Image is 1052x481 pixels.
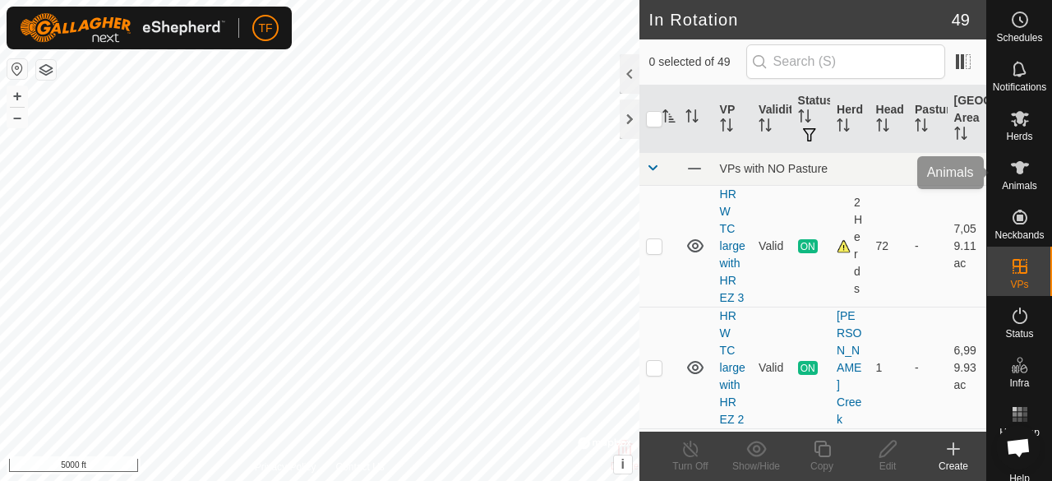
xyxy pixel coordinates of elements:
div: Create [920,459,986,474]
span: 49 [952,7,970,32]
th: Pasture [908,86,947,153]
button: + [7,86,27,106]
td: 72 [870,185,908,307]
span: Heatmap [999,428,1040,437]
td: - [908,185,947,307]
td: Valid [752,307,791,428]
div: Show/Hide [723,459,789,474]
th: Validity [752,86,791,153]
span: ON [798,361,818,375]
span: ON [798,239,818,253]
p-sorticon: Activate to sort [720,121,733,134]
p-sorticon: Activate to sort [876,121,889,134]
span: Schedules [996,33,1042,43]
th: Head [870,86,908,153]
a: HRW TC large with HR EZ 2 [720,309,745,426]
p-sorticon: Activate to sort [798,112,811,125]
div: 2 Herds [837,194,862,298]
div: Turn Off [657,459,723,474]
th: VP [713,86,752,153]
p-sorticon: Activate to sort [915,121,928,134]
td: 1 [870,307,908,428]
p-sorticon: Activate to sort [662,112,676,125]
td: 7,059.11 ac [948,185,986,307]
button: i [614,456,632,474]
span: Neckbands [994,230,1044,240]
button: – [7,108,27,127]
th: [GEOGRAPHIC_DATA] Area [948,86,986,153]
h2: In Rotation [649,10,952,30]
span: Animals [1002,181,1037,191]
th: Status [791,86,830,153]
img: Gallagher Logo [20,13,225,43]
p-sorticon: Activate to sort [954,129,967,142]
span: Status [1005,329,1033,339]
div: Edit [855,459,920,474]
a: HRW TC large with HR EZ 3 [720,187,745,304]
div: VPs with NO Pasture [720,162,980,175]
a: Privacy Policy [255,460,316,474]
span: Infra [1009,378,1029,388]
button: Map Layers [36,60,56,80]
span: VPs [1010,280,1028,289]
p-sorticon: Activate to sort [837,121,850,134]
div: Copy [789,459,855,474]
p-sorticon: Activate to sort [685,112,699,125]
span: TF [258,20,272,37]
p-sorticon: Activate to sort [759,121,772,134]
div: [PERSON_NAME] Creek [837,308,862,428]
td: 6,999.93 ac [948,307,986,428]
td: Valid [752,185,791,307]
td: - [908,307,947,428]
a: Open chat [996,425,1040,469]
span: 0 selected of 49 [649,53,746,71]
th: Herd [830,86,869,153]
a: Contact Us [335,460,384,474]
input: Search (S) [746,44,945,79]
button: Reset Map [7,59,27,79]
span: Herds [1006,132,1032,141]
span: Notifications [993,82,1046,92]
span: i [621,457,624,471]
